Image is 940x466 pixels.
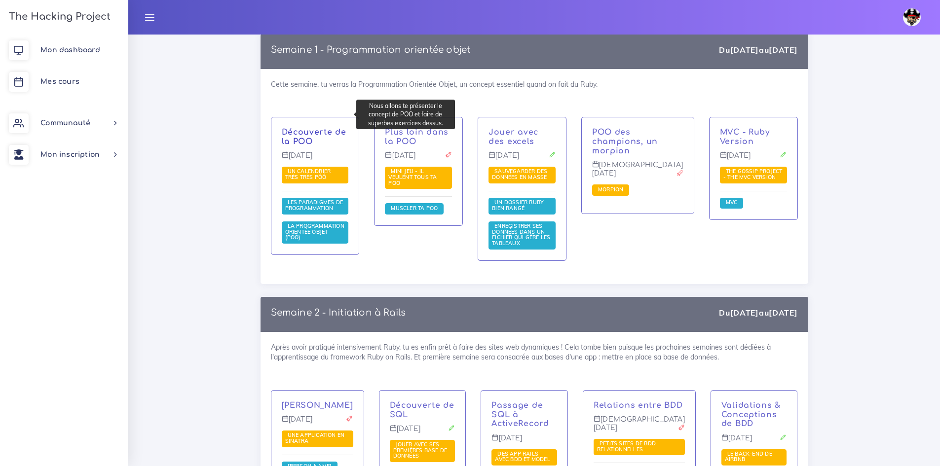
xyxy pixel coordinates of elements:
p: [DEMOGRAPHIC_DATA][DATE] [592,161,683,185]
a: Enregistrer ses données dans un fichier qui gère les tableaux [492,223,550,247]
p: [DEMOGRAPHIC_DATA][DATE] [594,415,685,439]
p: [DATE] [491,434,557,450]
p: [DATE] [390,425,455,440]
h3: The Hacking Project [6,11,111,22]
p: [DATE] [282,415,353,431]
a: Semaine 2 - Initiation à Rails [271,308,406,318]
a: Jouer avec ses premières base de données [393,441,448,460]
a: MVC [723,199,740,206]
a: Validations & Conceptions de BDD [721,401,781,429]
a: Une application en Sinatra [285,432,345,445]
p: [DATE] [282,151,349,167]
a: Semaine 1 - Programmation orientée objet [271,45,471,55]
a: Un calendrier très très PÔÔ [285,168,331,181]
span: Mon dashboard [40,46,100,54]
strong: [DATE] [769,308,797,318]
p: [DATE] [720,151,787,167]
a: Jouer avec des excels [489,128,538,146]
strong: [DATE] [730,308,759,318]
a: Plus loin dans la POO [385,128,449,146]
span: Petits sites de BDD relationnelles [597,440,656,453]
span: Mon inscription [40,151,100,158]
a: [PERSON_NAME] [282,401,353,410]
p: [DATE] [721,434,787,450]
p: [DATE] [385,151,452,167]
a: Découverte de SQL [390,401,454,419]
a: Passage de SQL à ActiveRecord [491,401,549,429]
span: Des app Rails avec BDD et Model [495,450,553,463]
div: Du au [719,307,797,319]
a: Découverte de la POO [282,128,346,146]
a: Sauvegarder des données en masse [492,168,549,181]
div: Du au [719,44,797,56]
a: Petits sites de BDD relationnelles [597,440,656,453]
div: Cette semaine, tu verras la Programmation Orientée Objet, un concept essentiel quand on fait du R... [261,69,808,284]
a: Les paradigmes de programmation [285,199,343,212]
strong: [DATE] [730,45,759,55]
a: POO des champions, un morpion [592,128,658,155]
a: Des app Rails avec BDD et Model [495,451,553,464]
a: La Programmation Orientée Objet (POO) [285,223,344,241]
span: Jouer avec ses premières base de données [393,441,448,459]
a: Un dossier Ruby bien rangé [492,199,543,212]
span: Mes cours [40,78,79,85]
a: MVC - Ruby Version [720,128,770,146]
strong: [DATE] [769,45,797,55]
p: [DATE] [489,151,556,167]
a: The Gossip Project - The MVC version [723,168,783,181]
span: Le Back-end de Airbnb [725,450,772,463]
a: Relations entre BDD [594,401,682,410]
a: Mini jeu - il veulent tous ta POO [388,168,437,186]
img: avatar [903,8,921,26]
span: Communauté [40,119,90,127]
a: Muscler ta POO [388,205,440,212]
a: Morpion [596,186,626,193]
a: Le Back-end de Airbnb [725,451,772,464]
div: Nous allons te présenter le concept de POO et faire de superbes exercices dessus. [356,100,455,129]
